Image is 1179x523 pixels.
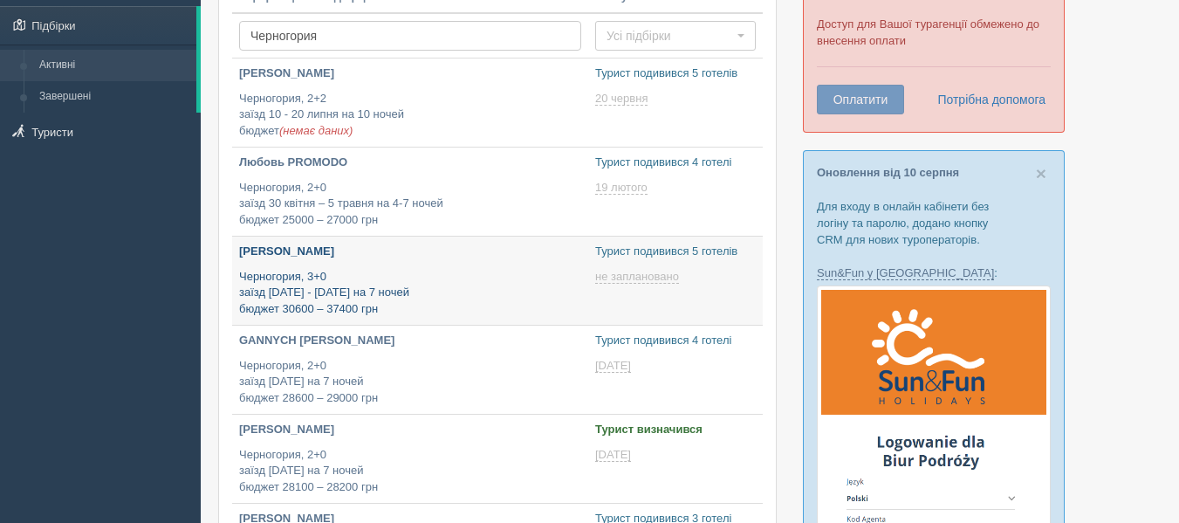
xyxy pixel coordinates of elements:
[817,266,994,280] a: Sun&Fun у [GEOGRAPHIC_DATA]
[232,58,588,147] a: [PERSON_NAME] Черногория, 2+2заїзд 10 - 20 липня на 10 ночейбюджет(немає даних)
[595,448,631,462] span: [DATE]
[239,422,581,438] p: [PERSON_NAME]
[239,358,581,407] p: Черногория, 2+0 заїзд [DATE] на 7 ночей бюджет 28600 – 29000 грн
[239,155,581,171] p: Любовь PROMODO
[239,333,581,349] p: GANNYCH [PERSON_NAME]
[817,166,959,179] a: Оновлення від 10 серпня
[595,359,631,373] span: [DATE]
[1036,163,1046,183] span: ×
[595,65,756,82] p: Турист подивився 5 готелів
[595,181,648,195] span: 19 лютого
[595,270,682,284] a: не заплановано
[817,198,1051,248] p: Для входу в онлайн кабінети без логіну та паролю, додано кнопку CRM для нових туроператорів.
[595,359,634,373] a: [DATE]
[595,92,648,106] span: 20 червня
[232,415,588,503] a: [PERSON_NAME] Черногория, 2+0заїзд [DATE] на 7 ночейбюджет 28100 – 28200 грн
[1036,164,1046,182] button: Close
[595,92,651,106] a: 20 червня
[232,326,588,414] a: GANNYCH [PERSON_NAME] Черногория, 2+0заїзд [DATE] на 7 ночейбюджет 28600 – 29000 грн
[239,21,581,51] input: Пошук за країною або туристом
[817,85,904,114] button: Оплатити
[239,180,581,229] p: Черногория, 2+0 заїзд 30 квітня – 5 травня на 4-7 ночей бюджет 25000 – 27000 грн
[239,269,581,318] p: Черногория, 3+0 заїзд [DATE] - [DATE] на 7 ночей бюджет 30600 – 37400 грн
[232,148,588,236] a: Любовь PROMODO Черногория, 2+0заїзд 30 квітня – 5 травня на 4-7 ночейбюджет 25000 – 27000 грн
[595,448,634,462] a: [DATE]
[926,85,1046,114] a: Потрібна допомога
[31,50,196,81] a: Активні
[232,237,588,325] a: [PERSON_NAME] Черногория, 3+0заїзд [DATE] - [DATE] на 7 ночейбюджет 30600 – 37400 грн
[595,181,650,195] a: 19 лютого
[239,65,581,82] p: [PERSON_NAME]
[817,265,1051,281] p: :
[279,124,353,137] span: (немає даних)
[595,270,679,284] span: не заплановано
[595,422,756,438] p: Турист визначився
[239,244,581,260] p: [PERSON_NAME]
[595,244,756,260] p: Турист подивився 5 готелів
[31,81,196,113] a: Завершені
[595,333,756,349] p: Турист подивився 4 готелі
[239,91,581,140] p: Черногория, 2+2 заїзд 10 - 20 липня на 10 ночей бюджет
[595,155,756,171] p: Турист подивився 4 готелі
[595,21,756,51] button: Усі підбірки
[607,27,733,45] span: Усі підбірки
[239,447,581,496] p: Черногория, 2+0 заїзд [DATE] на 7 ночей бюджет 28100 – 28200 грн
